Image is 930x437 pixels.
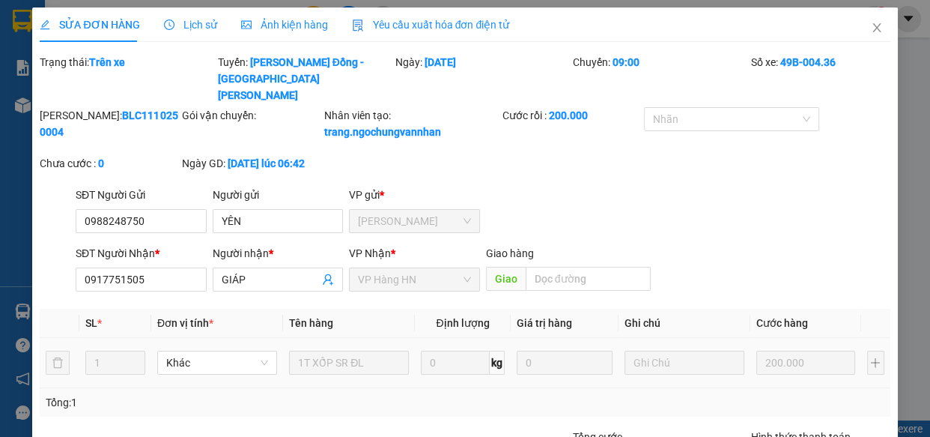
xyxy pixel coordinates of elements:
span: close [871,22,883,34]
span: VP Hàng HN [358,268,471,291]
span: SỬA ĐƠN HÀNG [40,19,139,31]
div: Người gửi [213,187,344,203]
b: 0 [98,157,104,169]
div: Tổng: 1 [46,394,360,411]
div: Người nhận [213,245,344,262]
span: Khác [166,352,268,374]
div: Chuyến: [571,54,749,103]
div: Chưa cước : [40,155,179,172]
div: Gói vận chuyển: [182,107,321,124]
span: edit [40,19,50,30]
span: Giao [486,267,526,291]
input: Dọc đường [526,267,651,291]
span: Lịch sử [164,19,217,31]
div: Ngày: [394,54,571,103]
input: Ghi Chú [624,351,744,375]
b: [DATE] [425,56,456,68]
span: Tên hàng [289,317,333,329]
div: Nhân viên tạo: [324,107,499,140]
button: Close [856,7,898,49]
div: SĐT Người Gửi [76,187,207,203]
span: Cước hàng [756,317,808,329]
b: 200.000 [548,109,587,121]
span: SL [85,317,97,329]
th: Ghi chú [619,309,750,338]
div: [PERSON_NAME]: [40,107,179,140]
input: 0 [756,351,855,375]
img: icon [352,19,364,31]
span: Yêu cầu xuất hóa đơn điện tử [352,19,510,31]
span: clock-circle [164,19,174,30]
b: 49B-004.36 [780,56,836,68]
input: 0 [517,351,613,375]
span: Giao hàng [486,247,534,259]
b: Trên xe [89,56,125,68]
b: [DATE] lúc 06:42 [228,157,305,169]
span: kg [490,351,505,375]
span: Đơn vị tính [157,317,213,329]
div: Số xe: [750,54,892,103]
div: Ngày GD: [182,155,321,172]
input: VD: Bàn, Ghế [289,351,409,375]
span: Định lượng [436,317,489,329]
div: VP gửi [349,187,480,203]
span: Bảo Lộc [358,210,471,232]
b: trang.ngochungvannhan [324,126,441,138]
button: plus [867,351,884,375]
div: SĐT Người Nhận [76,245,207,262]
button: delete [46,351,70,375]
div: Tuyến: [216,54,394,103]
span: Giá trị hàng [517,317,572,329]
div: Cước rồi : [502,107,641,124]
span: picture [241,19,252,30]
b: 09:00 [613,56,639,68]
div: Trạng thái: [38,54,216,103]
span: Ảnh kiện hàng [241,19,328,31]
span: user-add [322,274,334,286]
b: [PERSON_NAME] Đồng - [GEOGRAPHIC_DATA][PERSON_NAME] [218,56,364,101]
span: VP Nhận [349,247,391,259]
